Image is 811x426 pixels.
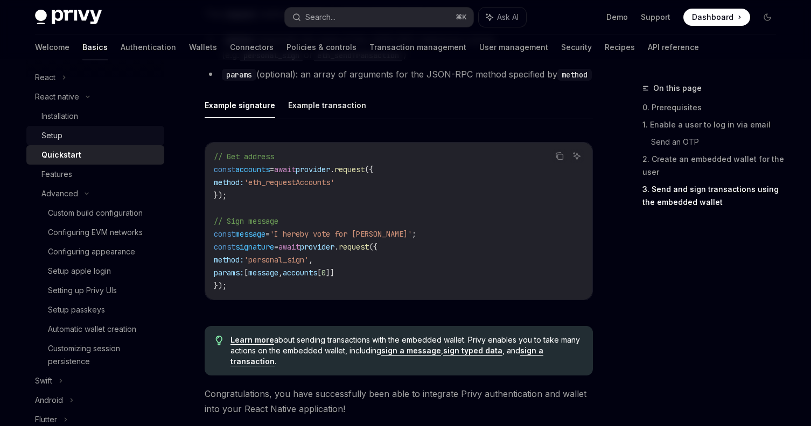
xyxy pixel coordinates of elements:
[369,242,377,252] span: ({
[274,165,296,174] span: await
[26,319,164,339] a: Automatic wallet creation
[35,374,52,387] div: Swift
[26,281,164,300] a: Setting up Privy UIs
[642,181,785,211] a: 3. Send and sign transactions using the embedded wallet
[270,165,274,174] span: =
[214,190,227,200] span: });
[570,149,584,163] button: Ask AI
[41,187,78,200] div: Advanced
[189,34,217,60] a: Wallets
[606,12,628,23] a: Demo
[326,268,334,278] span: ]]
[205,67,593,82] li: (optional): an array of arguments for the JSON-RPC method specified by
[235,242,274,252] span: signature
[557,69,592,81] code: method
[235,165,270,174] span: accounts
[641,12,670,23] a: Support
[412,229,416,239] span: ;
[41,129,62,142] div: Setup
[26,339,164,371] a: Customizing session persistence
[35,10,102,25] img: dark logo
[48,265,111,278] div: Setup apple login
[214,165,235,174] span: const
[35,71,55,84] div: React
[205,386,593,416] span: Congratulations, you have successfully been able to integrate Privy authentication and wallet int...
[286,34,356,60] a: Policies & controls
[692,12,733,23] span: Dashboard
[283,268,317,278] span: accounts
[26,242,164,261] a: Configuring appearance
[381,346,441,356] a: sign a message
[334,165,365,174] span: request
[244,255,309,265] span: 'personal_sign'
[334,242,339,252] span: .
[288,93,366,118] button: Example transaction
[82,34,108,60] a: Basics
[26,145,164,165] a: Quickstart
[443,346,502,356] a: sign typed data
[305,11,335,24] div: Search...
[41,148,81,161] div: Quickstart
[230,34,274,60] a: Connectors
[300,242,334,252] span: provider
[121,34,176,60] a: Authentication
[26,126,164,145] a: Setup
[235,229,265,239] span: message
[48,342,158,368] div: Customizing session persistence
[642,99,785,116] a: 0. Prerequisites
[651,133,785,151] a: Send an OTP
[48,323,136,336] div: Automatic wallet creation
[35,90,79,103] div: React native
[48,245,135,258] div: Configuring appearance
[205,93,275,118] button: Example signature
[26,223,164,242] a: Configuring EVM networks
[26,300,164,319] a: Setup passkeys
[270,229,412,239] span: 'I hereby vote for [PERSON_NAME]'
[317,268,321,278] span: [
[339,242,369,252] span: request
[48,226,143,239] div: Configuring EVM networks
[244,268,248,278] span: [
[214,152,274,161] span: // Get address
[365,165,373,174] span: ({
[214,255,244,265] span: method:
[214,281,227,290] span: });
[48,303,105,316] div: Setup passkeys
[683,9,750,26] a: Dashboard
[285,8,473,27] button: Search...⌘K
[479,34,548,60] a: User management
[278,268,283,278] span: ,
[605,34,635,60] a: Recipes
[309,255,313,265] span: ,
[26,165,164,184] a: Features
[642,116,785,133] a: 1. Enable a user to log in via email
[222,69,256,81] code: params
[35,394,63,407] div: Android
[214,268,244,278] span: params:
[648,34,699,60] a: API reference
[41,168,72,181] div: Features
[215,336,223,345] svg: Tip
[479,8,526,27] button: Ask AI
[214,229,235,239] span: const
[456,13,467,22] span: ⌘ K
[561,34,592,60] a: Security
[230,335,274,345] a: Learn more
[296,165,330,174] span: provider
[35,34,69,60] a: Welcome
[278,242,300,252] span: await
[330,165,334,174] span: .
[759,9,776,26] button: Toggle dark mode
[214,216,278,226] span: // Sign message
[230,335,582,367] span: about sending transactions with the embedded wallet. Privy enables you to take many actions on th...
[26,106,164,126] a: Installation
[553,149,567,163] button: Copy the contents from the code block
[265,229,270,239] span: =
[48,284,117,297] div: Setting up Privy UIs
[274,242,278,252] span: =
[248,268,278,278] span: message
[244,177,334,187] span: 'eth_requestAccounts'
[369,34,466,60] a: Transaction management
[321,268,326,278] span: 0
[497,12,519,23] span: Ask AI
